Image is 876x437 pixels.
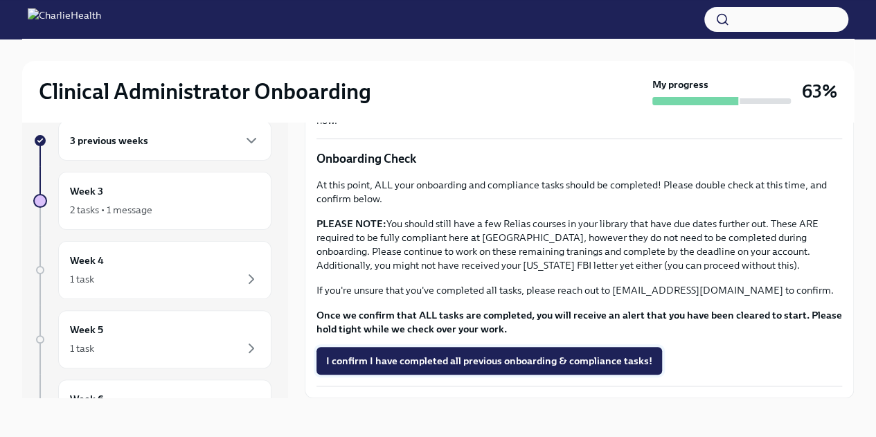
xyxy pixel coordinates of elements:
[316,283,842,297] p: If you're unsure that you've completed all tasks, please reach out to [EMAIL_ADDRESS][DOMAIN_NAME...
[326,354,652,368] span: I confirm I have completed all previous onboarding & compliance tasks!
[70,341,94,355] div: 1 task
[652,78,708,91] strong: My progress
[39,78,371,105] h2: Clinical Administrator Onboarding
[33,172,271,230] a: Week 32 tasks • 1 message
[316,178,842,206] p: At this point, ALL your onboarding and compliance tasks should be completed! Please double check ...
[70,133,148,148] h6: 3 previous weeks
[70,253,104,268] h6: Week 4
[28,8,101,30] img: CharlieHealth
[316,217,386,230] strong: PLEASE NOTE:
[802,79,837,104] h3: 63%
[70,272,94,286] div: 1 task
[58,121,271,161] div: 3 previous weeks
[33,241,271,299] a: Week 41 task
[70,322,103,337] h6: Week 5
[70,203,152,217] div: 2 tasks • 1 message
[316,217,842,272] p: You should still have a few Relias courses in your library that have due dates further out. These...
[316,309,842,335] strong: Once we confirm that ALL tasks are completed, you will receive an alert that you have been cleare...
[33,310,271,368] a: Week 51 task
[70,184,103,199] h6: Week 3
[316,347,662,375] button: I confirm I have completed all previous onboarding & compliance tasks!
[70,391,104,407] h6: Week 6
[316,150,842,167] p: Onboarding Check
